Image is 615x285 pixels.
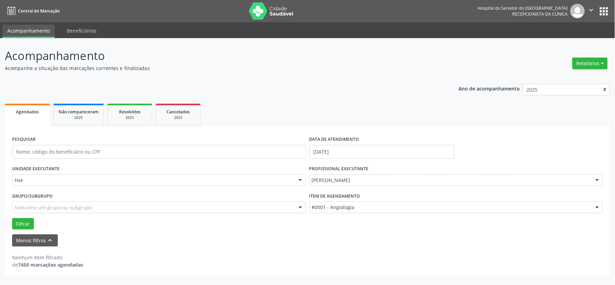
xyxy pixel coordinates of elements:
div: 2025 [112,115,147,120]
label: PESQUISAR [12,134,36,145]
button: Filtrar [12,218,34,230]
button: Menos filtroskeyboard_arrow_up [12,234,58,247]
strong: 7450 marcações agendadas [18,261,83,268]
label: PROFISSIONAL EXECUTANTE [309,164,369,174]
i: keyboard_arrow_up [46,236,54,244]
label: Item de agendamento [309,191,360,201]
div: de [12,261,83,268]
span: Agendados [16,109,39,115]
i:  [588,6,595,14]
p: Acompanhe a situação das marcações correntes e finalizadas [5,64,428,72]
label: DATA DE ATENDIMENTO [309,134,359,145]
a: Central de Marcação [5,5,60,17]
button: apps [598,5,610,17]
p: Ano de acompanhamento [459,84,520,93]
span: Selecione um grupo ou subgrupo [15,204,92,211]
div: Hospital do Servidor do [GEOGRAPHIC_DATA] [478,5,568,11]
button:  [585,4,598,18]
span: Não compareceram [58,109,99,115]
span: Central de Marcação [18,8,60,14]
div: 2025 [58,115,99,120]
span: Recepcionista da clínica [513,11,568,17]
input: Selecione um intervalo [309,145,454,159]
button: Relatórios [572,58,608,69]
span: #0001 - Angiologia [312,204,589,211]
label: UNIDADE EXECUTANTE [12,164,60,174]
a: Beneficiários [62,25,101,37]
span: Cancelados [167,109,190,115]
img: img [570,4,585,18]
div: Nenhum item filtrado [12,254,83,261]
a: Acompanhamento [2,25,55,38]
span: [PERSON_NAME] [312,177,589,184]
input: Nome, código do beneficiário ou CPF [12,145,306,159]
span: Hse [15,177,292,184]
label: Grupo/Subgrupo [12,191,53,201]
div: 2025 [161,115,196,120]
span: Resolvidos [119,109,141,115]
p: Acompanhamento [5,47,428,64]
